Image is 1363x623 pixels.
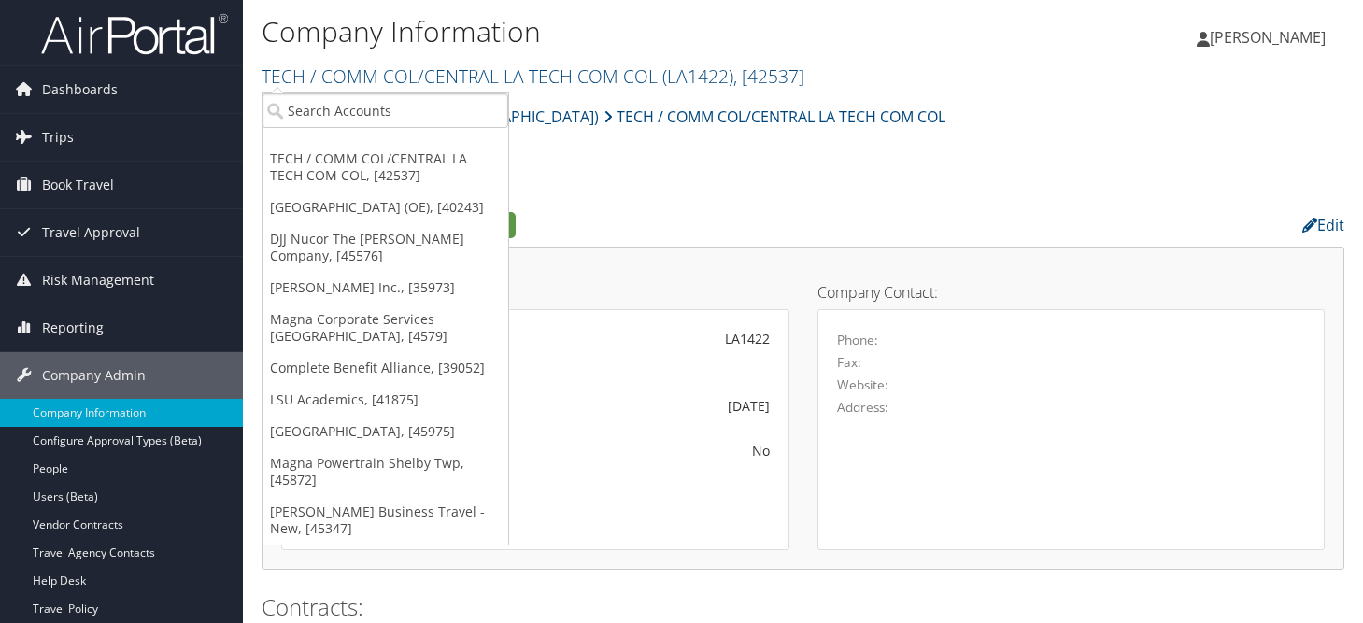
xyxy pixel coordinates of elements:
a: Edit [1302,215,1344,235]
label: Website: [837,375,888,394]
h2: Company Profile: [262,208,974,240]
span: ( LA1422 ) [662,64,733,89]
span: Risk Management [42,257,154,304]
h1: Company Information [262,12,984,51]
span: Trips [42,114,74,161]
a: [PERSON_NAME] Inc., [35973] [263,272,508,304]
label: Address: [837,398,888,417]
span: , [ 42537 ] [733,64,804,89]
a: TECH / COMM COL/CENTRAL LA TECH COM COL, [42537] [263,143,508,191]
span: Travel Approval [42,209,140,256]
label: Phone: [837,331,878,349]
a: Magna Corporate Services [GEOGRAPHIC_DATA], [4579] [263,304,508,352]
div: LA1422 [466,329,769,348]
a: TECH / COMM COL/CENTRAL LA TECH COM COL [603,98,945,135]
label: Fax: [837,353,861,372]
h4: Company Contact: [817,285,1326,300]
span: [PERSON_NAME] [1210,27,1326,48]
input: Search Accounts [263,93,508,128]
span: Reporting [42,304,104,351]
a: [PERSON_NAME] Business Travel - New, [45347] [263,496,508,545]
h4: Account Details: [281,285,789,300]
div: No [466,441,769,460]
a: Magna Powertrain Shelby Twp, [45872] [263,447,508,496]
a: [GEOGRAPHIC_DATA] (OE), [40243] [263,191,508,223]
h2: Contracts: [262,591,1344,623]
a: [GEOGRAPHIC_DATA], [45975] [263,416,508,447]
span: Book Travel [42,162,114,208]
span: Company Admin [42,352,146,399]
a: Complete Benefit Alliance, [39052] [263,352,508,384]
a: LSU Academics, [41875] [263,384,508,416]
a: TECH / COMM COL/CENTRAL LA TECH COM COL [262,64,804,89]
a: DJJ Nucor The [PERSON_NAME] Company, [45576] [263,223,508,272]
a: [PERSON_NAME] [1197,9,1344,65]
img: airportal-logo.png [41,12,228,56]
span: Dashboards [42,66,118,113]
div: [DATE] [466,396,769,416]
